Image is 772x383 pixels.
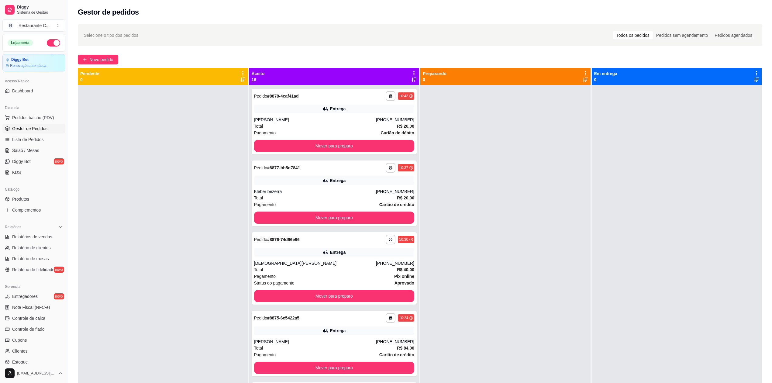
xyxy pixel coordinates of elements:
p: Aceito [252,71,265,77]
a: Gestor de Pedidos [2,124,65,133]
a: KDS [2,167,65,177]
span: Relatórios [5,225,21,229]
a: Relatório de fidelidadenovo [2,265,65,274]
a: Produtos [2,194,65,204]
span: Diggy Bot [12,158,31,164]
p: 16 [252,77,265,83]
strong: R$ 40,00 [397,267,414,272]
div: [PHONE_NUMBER] [376,188,414,195]
span: Pagamento [254,273,276,280]
a: Entregadoresnovo [2,292,65,301]
a: Estoque [2,357,65,367]
span: Relatórios de vendas [12,234,52,240]
span: Complementos [12,207,41,213]
div: [PHONE_NUMBER] [376,117,414,123]
span: Relatório de mesas [12,256,49,262]
div: Kleber bezerra [254,188,376,195]
span: Novo pedido [89,56,113,63]
button: Select a team [2,19,65,32]
article: Renovação automática [10,63,46,68]
span: Pedido [254,165,267,170]
strong: # 8876-74d96e96 [267,237,300,242]
p: 0 [423,77,446,83]
span: Selecione o tipo dos pedidos [84,32,138,39]
p: 0 [80,77,99,83]
a: Diggy BotRenovaçãoautomática [2,54,65,71]
div: [PERSON_NAME] [254,339,376,345]
a: Relatório de mesas [2,254,65,264]
span: Total [254,266,263,273]
div: Loja aberta [8,40,33,46]
a: Diggy Botnovo [2,157,65,166]
strong: Cartão de débito [381,130,414,135]
div: [PERSON_NAME] [254,117,376,123]
a: Clientes [2,346,65,356]
span: Sistema de Gestão [17,10,63,15]
span: Entregadores [12,293,38,299]
a: Controle de caixa [2,313,65,323]
span: Controle de fiado [12,326,45,332]
div: Pedidos agendados [711,31,756,40]
div: Entrega [330,106,346,112]
strong: R$ 20,00 [397,124,414,129]
button: Mover para preparo [254,212,415,224]
a: Relatório de clientes [2,243,65,253]
span: Total [254,123,263,129]
a: Lista de Pedidos [2,135,65,144]
span: Pagamento [254,351,276,358]
span: Pedido [254,316,267,320]
p: Pendente [80,71,99,77]
span: Cupons [12,337,27,343]
div: Entrega [330,178,346,184]
div: Catálogo [2,185,65,194]
strong: R$ 84,00 [397,346,414,350]
article: Diggy Bot [11,57,29,62]
div: Entrega [330,249,346,255]
span: Pagamento [254,129,276,136]
span: Total [254,345,263,351]
a: Complementos [2,205,65,215]
button: Mover para preparo [254,290,415,302]
strong: Cartão de crédito [379,202,414,207]
p: Preparando [423,71,446,77]
div: [PHONE_NUMBER] [376,339,414,345]
a: Nota Fiscal (NFC-e) [2,302,65,312]
span: plus [83,57,87,62]
span: Pagamento [254,201,276,208]
a: Dashboard [2,86,65,96]
p: Em entrega [594,71,617,77]
h2: Gestor de pedidos [78,7,139,17]
div: 10:30 [399,237,408,242]
strong: Cartão de crédito [379,352,414,357]
span: Controle de caixa [12,315,45,321]
button: [EMAIL_ADDRESS][DOMAIN_NAME] [2,366,65,381]
div: [PHONE_NUMBER] [376,260,414,266]
span: Diggy [17,5,63,10]
div: 10:24 [399,316,408,320]
div: Acesso Rápido [2,76,65,86]
a: Cupons [2,335,65,345]
div: Dia a dia [2,103,65,113]
strong: Pix online [394,274,414,279]
span: Dashboard [12,88,33,94]
span: Clientes [12,348,28,354]
strong: # 8878-4caf41ad [267,94,299,98]
div: Entrega [330,328,346,334]
span: Status do pagamento [254,280,295,286]
span: KDS [12,169,21,175]
a: Controle de fiado [2,324,65,334]
button: Alterar Status [47,39,60,47]
button: Mover para preparo [254,140,415,152]
p: 0 [594,77,617,83]
span: Pedidos balcão (PDV) [12,115,54,121]
button: Mover para preparo [254,362,415,374]
div: Pedidos sem agendamento [653,31,711,40]
button: Pedidos balcão (PDV) [2,113,65,122]
div: 10:43 [399,94,408,98]
div: Todos os pedidos [613,31,653,40]
span: Estoque [12,359,28,365]
span: Pedido [254,94,267,98]
span: Produtos [12,196,29,202]
strong: aprovado [395,281,414,285]
strong: # 8875-6e5422a5 [267,316,299,320]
